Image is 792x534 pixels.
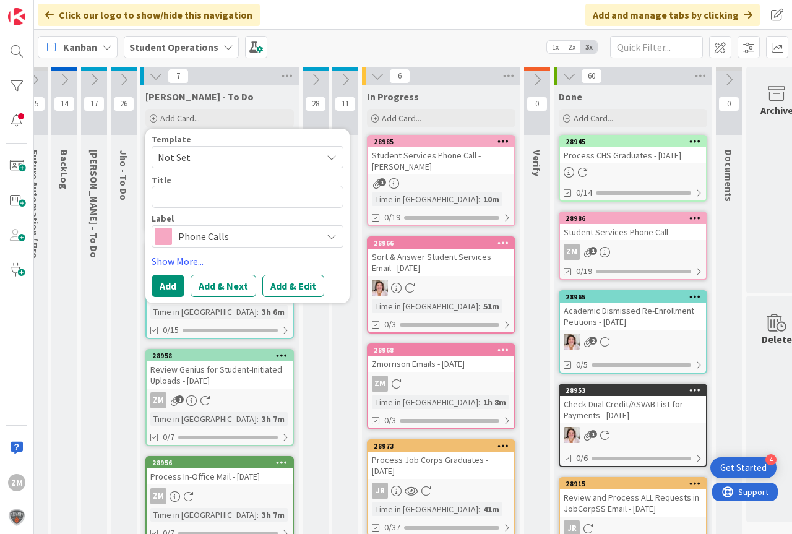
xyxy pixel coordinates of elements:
[168,69,189,84] span: 7
[147,350,293,361] div: 28958
[305,97,326,111] span: 28
[372,299,478,313] div: Time in [GEOGRAPHIC_DATA]
[150,488,166,504] div: ZM
[580,41,597,53] span: 3x
[723,150,735,202] span: Documents
[368,345,514,356] div: 28968
[384,414,396,427] span: 0/3
[176,395,184,403] span: 1
[374,346,514,355] div: 28968
[372,483,388,499] div: JR
[259,305,288,319] div: 3h 6m
[527,97,548,111] span: 0
[480,299,502,313] div: 51m
[564,244,580,260] div: ZM
[26,2,56,17] span: Support
[152,275,184,297] button: Add
[262,275,324,297] button: Add & Edit
[576,358,588,371] span: 0/5
[163,324,179,337] span: 0/15
[368,483,514,499] div: JR
[368,345,514,372] div: 28968Zmorrison Emails - [DATE]
[150,305,257,319] div: Time in [GEOGRAPHIC_DATA]
[63,40,97,54] span: Kanban
[389,69,410,84] span: 6
[478,299,480,313] span: :
[368,280,514,296] div: EW
[152,459,293,467] div: 28956
[566,480,706,488] div: 28915
[478,502,480,516] span: :
[150,508,257,522] div: Time in [GEOGRAPHIC_DATA]
[145,90,254,103] span: Zaida - To Do
[8,509,25,526] img: avatar
[374,137,514,146] div: 28985
[152,135,191,144] span: Template
[152,174,171,186] label: Title
[589,247,597,255] span: 1
[560,303,706,330] div: Academic Dismissed Re-Enrollment Petitions - [DATE]
[382,113,421,124] span: Add Card...
[566,293,706,301] div: 28965
[560,136,706,163] div: 28945Process CHS Graduates - [DATE]
[147,457,293,484] div: 28956Process In-Office Mail - [DATE]
[158,149,312,165] span: Not Set
[38,4,260,26] div: Click our logo to show/hide this navigation
[368,147,514,174] div: Student Services Phone Call - [PERSON_NAME]
[560,334,706,350] div: EW
[478,395,480,409] span: :
[566,137,706,146] div: 28945
[160,113,200,124] span: Add Card...
[147,361,293,389] div: Review Genius for Student-Initiated Uploads - [DATE]
[566,386,706,395] div: 28953
[589,337,597,345] span: 2
[259,412,288,426] div: 3h 7m
[178,228,316,245] span: Phone Calls
[384,521,400,534] span: 0/37
[585,4,760,26] div: Add and manage tabs by clicking
[560,489,706,517] div: Review and Process ALL Requests in JobCorpSS Email - [DATE]
[576,186,592,199] span: 0/14
[8,474,25,491] div: ZM
[84,97,105,111] span: 17
[152,214,174,223] span: Label
[560,478,706,517] div: 28915Review and Process ALL Requests in JobCorpSS Email - [DATE]
[372,376,388,392] div: ZM
[150,412,257,426] div: Time in [GEOGRAPHIC_DATA]
[480,502,502,516] div: 41m
[564,334,580,350] img: EW
[147,350,293,389] div: 28958Review Genius for Student-Initiated Uploads - [DATE]
[163,431,174,444] span: 0/7
[720,462,767,474] div: Get Started
[762,332,792,347] div: Delete
[372,502,478,516] div: Time in [GEOGRAPHIC_DATA]
[560,136,706,147] div: 28945
[560,244,706,260] div: ZM
[147,468,293,484] div: Process In-Office Mail - [DATE]
[368,452,514,479] div: Process Job Corps Graduates - [DATE]
[147,392,293,408] div: ZM
[368,249,514,276] div: Sort & Answer Student Services Email - [DATE]
[610,36,703,58] input: Quick Filter...
[118,150,130,200] span: Jho - To Do
[560,147,706,163] div: Process CHS Graduates - [DATE]
[372,192,478,206] div: Time in [GEOGRAPHIC_DATA]
[368,238,514,276] div: 28966Sort & Answer Student Services Email - [DATE]
[368,441,514,452] div: 28973
[88,150,100,258] span: Emilie - To Do
[560,291,706,330] div: 28965Academic Dismissed Re-Enrollment Petitions - [DATE]
[150,392,166,408] div: ZM
[374,442,514,450] div: 28973
[560,291,706,303] div: 28965
[560,224,706,240] div: Student Services Phone Call
[147,457,293,468] div: 28956
[368,441,514,479] div: 28973Process Job Corps Graduates - [DATE]
[368,136,514,147] div: 28985
[560,213,706,224] div: 28986
[564,41,580,53] span: 2x
[480,192,502,206] div: 10m
[547,41,564,53] span: 1x
[710,457,777,478] div: Open Get Started checklist, remaining modules: 4
[257,508,259,522] span: :
[152,351,293,360] div: 28958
